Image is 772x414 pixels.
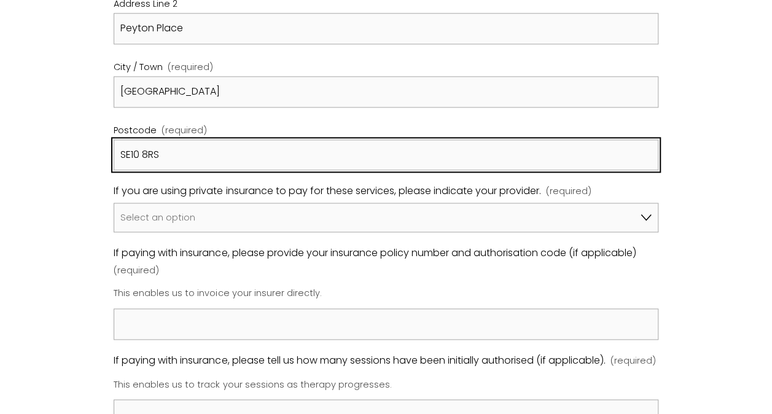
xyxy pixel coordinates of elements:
span: (required) [168,63,213,71]
span: If paying with insurance, please tell us how many sessions have been initially authorised (if app... [114,352,605,370]
span: (required) [162,126,207,135]
div: Postcode [114,122,658,139]
span: (required) [546,183,591,199]
span: If paying with insurance, please provide your insurance policy number and authorisation code (if ... [114,244,636,262]
p: This enables us to track your sessions as therapy progresses. [114,372,658,397]
div: City / Town [114,59,658,76]
span: (required) [610,353,656,369]
span: If you are using private insurance to pay for these services, please indicate your provider. [114,182,540,200]
span: (required) [114,262,159,278]
input: City / Town [114,76,658,107]
input: Postcode [114,139,658,171]
select: If you are using private insurance to pay for these services, please indicate your provider. [114,203,658,232]
input: Address Line 2 [114,13,658,44]
p: This enables us to invoice your insurer directly. [114,281,658,306]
